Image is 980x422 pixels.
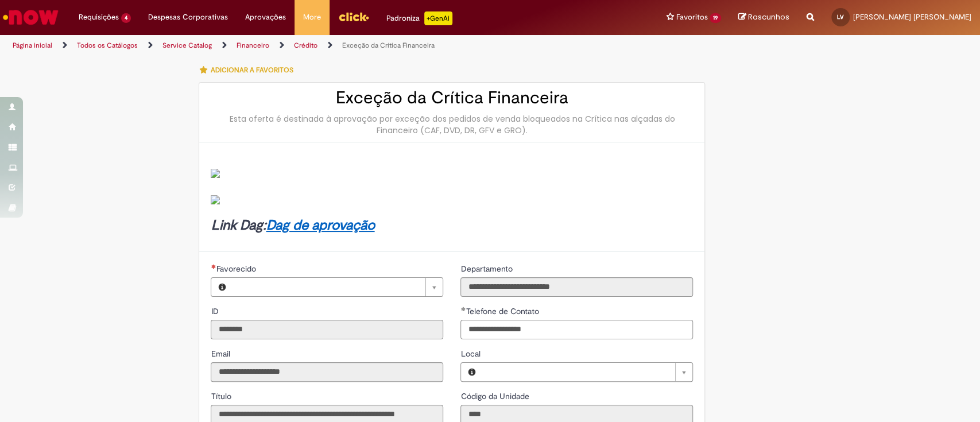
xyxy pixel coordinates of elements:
button: Adicionar a Favoritos [199,58,299,82]
img: click_logo_yellow_360x200.png [338,8,369,25]
span: Necessários - Favorecido [216,264,258,274]
img: sys_attachment.do [211,169,220,178]
p: +GenAi [424,11,452,25]
span: Rascunhos [748,11,789,22]
a: Exceção da Crítica Financeira [342,41,435,50]
a: Crédito [294,41,317,50]
span: 19 [710,13,721,23]
span: Telefone de Contato [466,306,541,316]
a: Service Catalog [162,41,212,50]
span: Somente leitura - Departamento [460,264,514,274]
span: Somente leitura - Código da Unidade [460,391,531,401]
strong: Link Dag: [211,216,374,234]
span: Somente leitura - ID [211,306,220,316]
span: [PERSON_NAME] [PERSON_NAME] [853,12,971,22]
a: Limpar campo Favorecido [232,278,443,296]
label: Somente leitura - Email [211,348,232,359]
span: 4 [121,13,131,23]
span: Obrigatório Preenchido [460,307,466,311]
a: Todos os Catálogos [77,41,138,50]
label: Somente leitura - Código da Unidade [460,390,531,402]
span: Somente leitura - Email [211,349,232,359]
span: Despesas Corporativas [148,11,228,23]
img: sys_attachment.do [211,195,220,204]
button: Favorecido, Visualizar este registro [211,278,232,296]
a: Rascunhos [738,12,789,23]
a: Limpar campo Local [482,363,692,381]
ul: Trilhas de página [9,35,645,56]
span: Aprovações [245,11,286,23]
input: Departamento [460,277,693,297]
input: ID [211,320,443,339]
input: Telefone de Contato [460,320,693,339]
div: Padroniza [386,11,452,25]
h2: Exceção da Crítica Financeira [211,88,693,107]
label: Somente leitura - Título [211,390,233,402]
a: Financeiro [237,41,269,50]
button: Local, Visualizar este registro [461,363,482,381]
span: Local [460,349,482,359]
span: LV [837,13,844,21]
div: Esta oferta é destinada à aprovação por exceção dos pedidos de venda bloqueados na Crítica nas al... [211,113,693,136]
label: Somente leitura - Departamento [460,263,514,274]
a: Página inicial [13,41,52,50]
input: Email [211,362,443,382]
span: More [303,11,321,23]
img: ServiceNow [1,6,60,29]
span: Necessários [211,264,216,269]
span: Adicionar a Favoritos [210,65,293,75]
label: Somente leitura - ID [211,305,220,317]
a: Dag de aprovação [266,216,374,234]
span: Somente leitura - Título [211,391,233,401]
span: Favoritos [676,11,707,23]
span: Requisições [79,11,119,23]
